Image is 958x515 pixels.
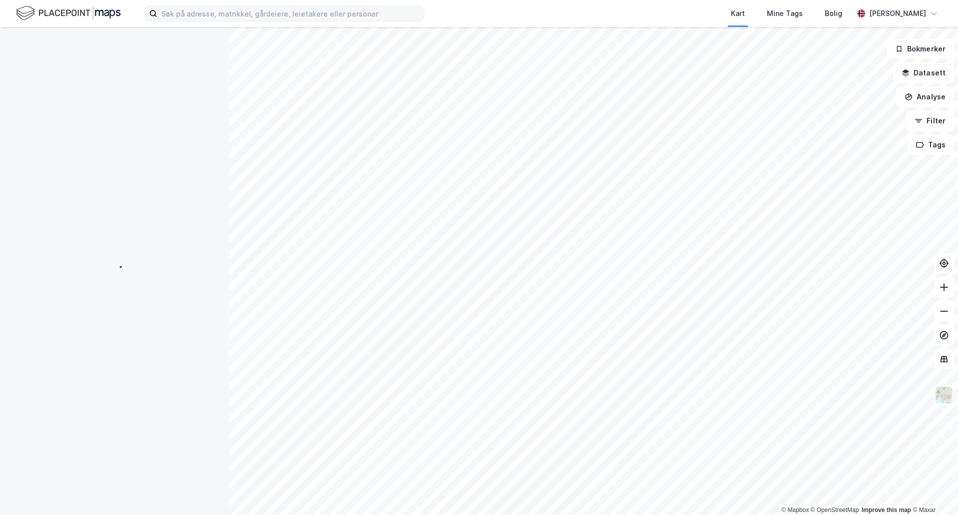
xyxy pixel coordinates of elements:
button: Bokmerker [887,39,954,59]
a: Mapbox [781,507,809,514]
div: Kontrollprogram for chat [908,467,958,515]
img: logo.f888ab2527a4732fd821a326f86c7f29.svg [16,4,121,22]
img: Z [935,386,954,405]
a: OpenStreetMap [811,507,859,514]
button: Filter [906,111,954,131]
iframe: Chat Widget [908,467,958,515]
button: Datasett [893,63,954,83]
div: [PERSON_NAME] [869,7,926,19]
div: Bolig [825,7,842,19]
a: Improve this map [862,507,911,514]
img: spinner.a6d8c91a73a9ac5275cf975e30b51cfb.svg [107,257,123,273]
div: Kart [731,7,745,19]
button: Analyse [896,87,954,107]
div: Mine Tags [767,7,803,19]
input: Søk på adresse, matrikkel, gårdeiere, leietakere eller personer [157,6,424,21]
button: Tags [908,135,954,155]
